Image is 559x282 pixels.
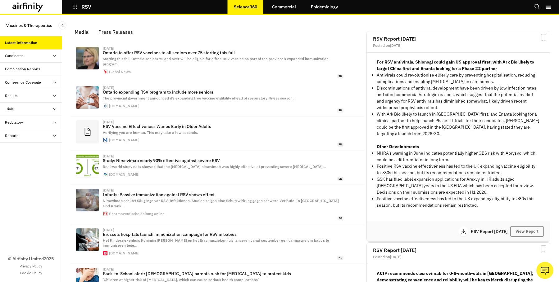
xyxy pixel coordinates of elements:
[72,2,91,12] button: RSV
[76,155,99,177] img: idc0825klein_graphic_01.jpg
[337,74,343,78] span: en
[103,164,326,169] span: Real-world study data showed that the [MEDICAL_DATA] nirsevimab was highly effective at preventin...
[109,104,139,108] div: [DOMAIN_NAME]
[536,262,553,279] button: Ask our analysts
[103,86,114,90] div: [DATE]
[71,224,364,264] a: [DATE]Brussels hospitals launch immunization campaign for RSV in babiesHet Kinderziekenhuis Konin...
[373,248,544,253] h2: RSV Report [DATE]
[103,130,198,135] span: Verifying you are human. This may take a few seconds.
[337,256,343,260] span: nl
[337,143,343,147] span: en
[377,144,419,149] strong: Other Developments
[109,70,131,74] div: Global News
[103,104,107,108] img: apple-touch-icon.png
[471,229,510,234] p: RSV Report [DATE]
[5,80,41,85] div: Conference Coverage
[103,271,343,276] p: Back-to-School alert: [DEMOGRAPHIC_DATA] parents rush for [MEDICAL_DATA] to protect kids
[103,251,107,255] img: apple-touch-icon.png
[373,255,544,259] div: Posted on [DATE]
[377,176,540,196] li: GSK has filed label expansion applications for Arexvy in HR adults aged [DEMOGRAPHIC_DATA] years ...
[71,82,364,116] a: [DATE]Ontario expanding RSV program to include more seniorsThe provincial government announced it...
[20,270,42,276] a: Cookie Policy
[103,188,114,192] div: [DATE]
[103,198,339,208] span: Nirsevimab schützt Säuglinge vor RSV-Infektionen. Studien zeigen eine Schutzwirkung gegen schwere...
[377,85,540,111] p: Discontinuations of antiviral development have been driven by low infection rates and cited comme...
[58,21,66,29] button: Close Sidebar
[5,120,23,125] div: Regulatory
[377,150,540,163] li: MHRA’s warning in June indicates potentially higher GBS risk with Abrysvo, which could be a diffe...
[76,86,99,109] img: Kk1vmXe0
[103,228,114,232] div: [DATE]
[377,59,534,71] strong: For RSV antivirals, Shionogi could gain US approval first, with Ark Bio likely to target China fi...
[103,158,343,163] p: Study: Nirsevimab nearly 90% effective against severe RSV
[534,2,540,12] button: Search
[540,34,548,42] svg: Bookmark Report
[5,40,37,46] div: Latest Information
[71,117,364,151] a: [DATE]RSV Vaccine Effectiveness Wanes Early in Older AdultsVerifying you are human. This may take...
[6,20,52,31] p: Vaccines & Therapeutics
[5,106,14,112] div: Trials
[103,120,114,124] div: [DATE]
[373,44,544,47] div: Posted on [DATE]
[377,163,540,176] li: Positive RSV vaccine effectiveness has led to the UK expanding vaccine eligibility to ≥80s this s...
[103,50,343,55] p: Ontario to offer RSV vaccines to all seniors over 75 starting this fall
[373,36,544,41] h2: RSV Report [DATE]
[76,228,99,251] img: b04004d0-belgaimage-91857124.jpg
[103,90,343,95] p: Ontario expanding RSV program to include more seniors
[103,212,107,216] img: apple-touch-icon-pz.png
[76,47,99,69] img: f413dffaa0e64d48da3917e8010fdffcd2dab16ac8c76d79e78fee604a0d639a.jpg
[81,4,91,10] p: RSV
[103,138,107,142] img: faviconV2
[71,43,364,82] a: [DATE]Ontario to offer RSV vaccines to all seniors over 75 starting this fallStarting this fall, ...
[377,72,540,85] p: Antivirals could revolutionise elderly care by preventing hospitalisation, reducing complications...
[103,267,114,271] div: [DATE]
[377,196,540,209] li: Positive vaccine effectiveness has led to the UK expanding eligibility to ≥80s this season, but i...
[103,172,107,177] img: healioandroid.png
[71,185,364,224] a: [DATE]Infants: Passive immunization against RSV shows effectNirsevimab schützt Säuglinge vor RSV-...
[337,177,343,181] span: en
[510,226,544,237] button: View Report
[103,192,343,197] p: Infants: Passive immunization against RSV shows effect
[234,4,257,9] p: Science360
[103,232,343,237] p: Brussels hospitals launch immunization campaign for RSV in babies
[337,108,343,112] span: en
[103,96,293,100] span: The provincial government announced it’s expanding free vaccine eligibility ahead of respiratory ...
[103,277,259,282] span: ‘Children at higher risk of [MEDICAL_DATA], which can cause serious health complications’
[540,245,548,253] svg: Bookmark Report
[8,256,54,262] p: © Airfinity Limited 2025
[103,56,329,66] span: Starting this fall, Ontario seniors 75 and over will be eligible for a free RSV vaccine as part o...
[377,111,540,137] p: With Ark Bio likely to launch in [GEOGRAPHIC_DATA] first, and Enanta looking for a clinical partn...
[109,212,165,216] div: Pharmazeutische Zeitung online
[5,133,18,139] div: Reports
[75,27,89,37] div: Media
[5,66,40,72] div: Combination Reports
[20,263,42,269] a: Privacy Policy
[5,53,24,59] div: Candidates
[103,238,329,248] span: Het Kinderziekenhuis Koningin [PERSON_NAME] en het Erasmusziekenhuis lanceren vanaf september een...
[109,173,139,176] div: [DOMAIN_NAME]
[103,124,343,129] p: RSV Vaccine Effectiveness Wanes Early in Older Adults
[98,27,133,37] div: Press Releases
[103,70,107,74] img: 134ef81f5668dc78080f6bd19ca2310b
[5,93,18,99] div: Results
[76,189,99,211] img: csm_59269_4d4de144e9.jpg
[109,138,139,142] div: [DOMAIN_NAME]
[109,251,139,255] div: [DOMAIN_NAME]
[103,46,114,50] div: [DATE]
[338,216,343,220] span: de
[103,154,114,158] div: [DATE]
[71,151,364,185] a: [DATE]Study: Nirsevimab nearly 90% effective against severe RSVReal-world study data showed that ...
